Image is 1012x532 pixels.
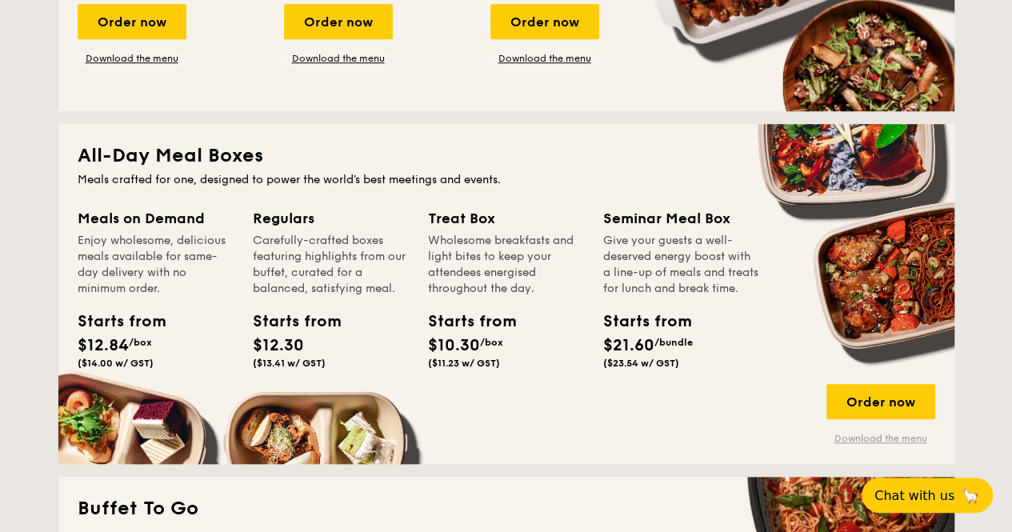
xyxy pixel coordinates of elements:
[428,207,584,230] div: Treat Box
[253,233,409,297] div: Carefully-crafted boxes featuring highlights from our buffet, curated for a balanced, satisfying ...
[862,478,993,513] button: Chat with us🦙
[78,52,186,65] a: Download the menu
[480,337,503,348] span: /box
[654,337,693,348] span: /bundle
[603,336,654,355] span: $21.60
[428,358,500,369] span: ($11.23 w/ GST)
[284,52,393,65] a: Download the menu
[428,310,500,334] div: Starts from
[284,4,393,39] div: Order now
[78,172,935,188] div: Meals crafted for one, designed to power the world's best meetings and events.
[253,336,304,355] span: $12.30
[78,358,154,369] span: ($14.00 w/ GST)
[603,310,675,334] div: Starts from
[78,310,150,334] div: Starts from
[78,4,186,39] div: Order now
[603,233,759,297] div: Give your guests a well-deserved energy boost with a line-up of meals and treats for lunch and br...
[961,486,980,505] span: 🦙
[428,336,480,355] span: $10.30
[826,384,935,419] div: Order now
[78,496,935,522] h2: Buffet To Go
[428,233,584,297] div: Wholesome breakfasts and light bites to keep your attendees energised throughout the day.
[874,488,954,503] span: Chat with us
[129,337,152,348] span: /box
[603,358,679,369] span: ($23.54 w/ GST)
[490,52,599,65] a: Download the menu
[603,207,759,230] div: Seminar Meal Box
[78,143,935,169] h2: All-Day Meal Boxes
[253,207,409,230] div: Regulars
[78,233,234,297] div: Enjoy wholesome, delicious meals available for same-day delivery with no minimum order.
[253,358,326,369] span: ($13.41 w/ GST)
[78,207,234,230] div: Meals on Demand
[490,4,599,39] div: Order now
[253,310,325,334] div: Starts from
[78,336,129,355] span: $12.84
[826,432,935,445] a: Download the menu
